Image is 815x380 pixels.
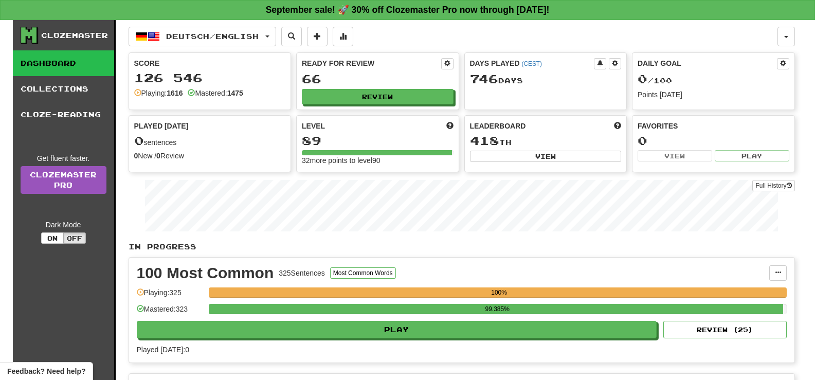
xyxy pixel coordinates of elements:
span: 418 [470,133,499,148]
strong: 1616 [167,89,183,97]
span: Level [302,121,325,131]
a: Collections [13,76,114,102]
div: Get fluent faster. [21,153,106,164]
div: 0 [638,134,789,147]
button: Full History [752,180,794,191]
button: Review [302,89,454,104]
button: Search sentences [281,27,302,46]
div: th [470,134,622,148]
span: Score more points to level up [446,121,454,131]
span: 746 [470,71,498,86]
span: 0 [638,71,647,86]
span: Leaderboard [470,121,526,131]
div: Day s [470,73,622,86]
div: Dark Mode [21,220,106,230]
a: Dashboard [13,50,114,76]
strong: September sale! 🚀 30% off Clozemaster Pro now through [DATE]! [266,5,550,15]
div: Ready for Review [302,58,441,68]
button: View [470,151,622,162]
span: This week in points, UTC [614,121,621,131]
div: Points [DATE] [638,89,789,100]
div: Playing: 325 [137,287,204,304]
strong: 1475 [227,89,243,97]
div: Favorites [638,121,789,131]
strong: 0 [134,152,138,160]
div: New / Review [134,151,286,161]
span: Played [DATE]: 0 [137,346,189,354]
span: Played [DATE] [134,121,189,131]
div: 99.385% [212,304,783,314]
div: 89 [302,134,454,147]
button: More stats [333,27,353,46]
div: 100 Most Common [137,265,274,281]
button: Most Common Words [330,267,396,279]
a: ClozemasterPro [21,166,106,194]
span: Deutsch / English [166,32,259,41]
span: 0 [134,133,144,148]
button: Play [137,321,657,338]
div: Score [134,58,286,68]
button: Add sentence to collection [307,27,328,46]
div: Days Played [470,58,594,68]
button: Off [63,232,86,244]
div: Clozemaster [41,30,108,41]
button: Play [715,150,789,161]
a: Cloze-Reading [13,102,114,128]
button: Review (25) [663,321,787,338]
div: 325 Sentences [279,268,325,278]
strong: 0 [156,152,160,160]
span: / 100 [638,76,672,85]
a: (CEST) [521,60,542,67]
div: 100% [212,287,787,298]
div: Mastered: [188,88,243,98]
div: sentences [134,134,286,148]
button: Deutsch/English [129,27,276,46]
div: Playing: [134,88,183,98]
button: View [638,150,712,161]
div: 66 [302,73,454,85]
div: Daily Goal [638,58,777,69]
div: 126 546 [134,71,286,84]
span: Open feedback widget [7,366,85,376]
button: On [41,232,64,244]
p: In Progress [129,242,795,252]
div: Mastered: 323 [137,304,204,321]
div: 32 more points to level 90 [302,155,454,166]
